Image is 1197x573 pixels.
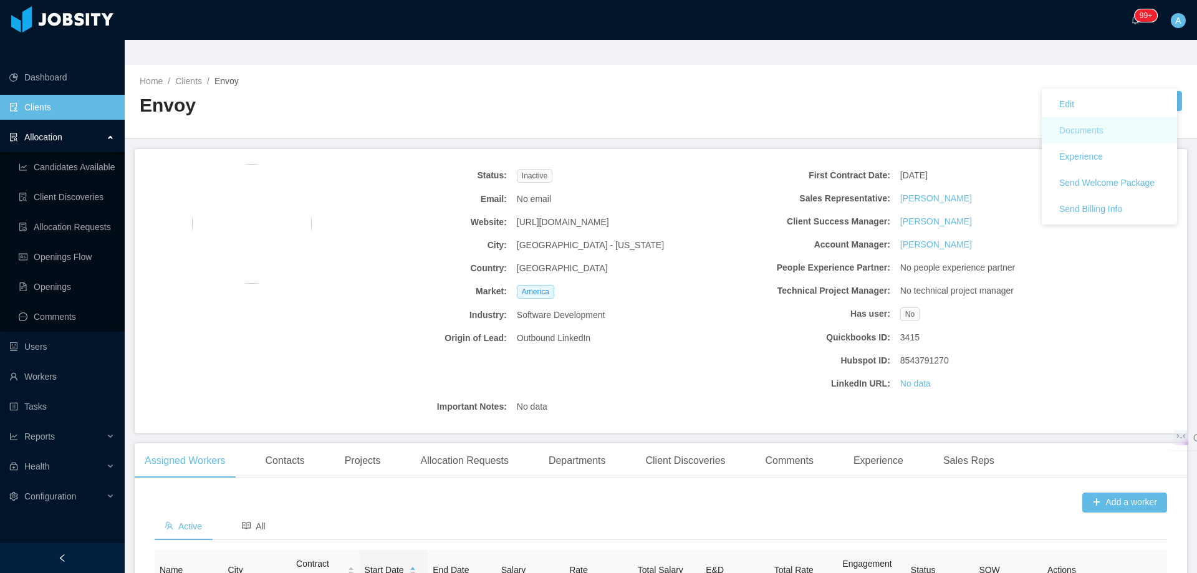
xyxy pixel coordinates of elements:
[24,461,49,471] span: Health
[175,76,202,86] a: Clients
[325,193,507,206] b: Email:
[708,284,890,297] b: Technical Project Manager:
[9,462,18,471] i: icon: medicine-box
[9,95,115,120] a: icon: auditClients
[9,334,115,359] a: icon: robotUsers
[24,132,62,142] span: Allocation
[58,554,67,562] i: icon: left
[335,443,391,478] div: Projects
[242,521,251,530] i: icon: read
[517,285,554,299] span: America
[900,192,972,205] a: [PERSON_NAME]
[1049,173,1165,193] button: Send Welcome Package
[9,492,18,501] i: icon: setting
[517,239,664,252] span: [GEOGRAPHIC_DATA] - [US_STATE]
[242,521,266,531] span: All
[1042,91,1177,117] a: Edit
[539,443,616,478] div: Departments
[168,76,170,86] span: /
[325,285,507,298] b: Market:
[140,93,661,118] h2: Envoy
[1175,13,1181,28] span: A
[756,443,824,478] div: Comments
[1042,143,1177,170] a: Experience
[708,238,890,251] b: Account Manager:
[933,443,1004,478] div: Sales Reps
[517,262,608,275] span: [GEOGRAPHIC_DATA]
[708,215,890,228] b: Client Success Manager:
[409,566,416,569] i: icon: caret-up
[517,400,547,413] span: No data
[708,331,890,344] b: Quickbooks ID:
[410,443,518,478] div: Allocation Requests
[1049,94,1084,114] button: Edit
[256,443,315,478] div: Contacts
[347,566,354,569] i: icon: caret-up
[325,239,507,252] b: City:
[895,256,1087,279] div: No people experience partner
[9,364,115,389] a: icon: userWorkers
[19,185,115,209] a: icon: file-searchClient Discoveries
[517,332,590,345] span: Outbound LinkedIn
[1049,147,1113,166] button: Experience
[900,377,931,390] a: No data
[517,169,552,183] span: Inactive
[900,331,920,344] span: 3415
[325,332,507,345] b: Origin of Lead:
[900,307,920,321] span: No
[900,215,972,228] a: [PERSON_NAME]
[19,214,115,239] a: icon: file-doneAllocation Requests
[9,65,115,90] a: icon: pie-chartDashboard
[1049,199,1132,219] button: Send Billing Info
[517,309,605,322] span: Software Development
[1049,120,1113,140] button: Documents
[1042,117,1177,143] a: Documents
[517,193,551,206] span: No email
[135,443,236,478] div: Assigned Workers
[708,377,890,390] b: LinkedIn URL:
[165,521,173,530] i: icon: team
[708,261,890,274] b: People Experience Partner:
[635,443,735,478] div: Client Discoveries
[844,443,913,478] div: Experience
[140,76,163,86] a: Home
[19,155,115,180] a: icon: line-chartCandidates Available
[517,216,609,229] span: [URL][DOMAIN_NAME]
[325,169,507,182] b: Status:
[325,309,507,322] b: Industry:
[900,354,949,367] span: 8543791270
[19,244,115,269] a: icon: idcardOpenings Flow
[19,304,115,329] a: icon: messageComments
[9,432,18,441] i: icon: line-chart
[1082,493,1167,513] button: icon: plusAdd a worker
[207,76,209,86] span: /
[325,262,507,275] b: Country:
[325,400,507,413] b: Important Notes:
[24,491,76,501] span: Configuration
[325,216,507,229] b: Website:
[708,354,890,367] b: Hubspot ID:
[9,133,18,142] i: icon: solution
[895,164,1087,187] div: [DATE]
[214,76,239,86] span: Envoy
[24,431,55,441] span: Reports
[165,521,202,531] span: Active
[9,394,115,419] a: icon: profileTasks
[895,279,1087,302] div: No technical project manager
[708,307,890,320] b: Has user:
[192,164,312,284] img: a11ba3f0-27e8-11ed-bc80-27c854a0b5f6_630d3b691d451-400w.png
[708,192,890,205] b: Sales Representative:
[19,274,115,299] a: icon: file-textOpenings
[900,238,972,251] a: [PERSON_NAME]
[708,169,890,182] b: First Contract Date:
